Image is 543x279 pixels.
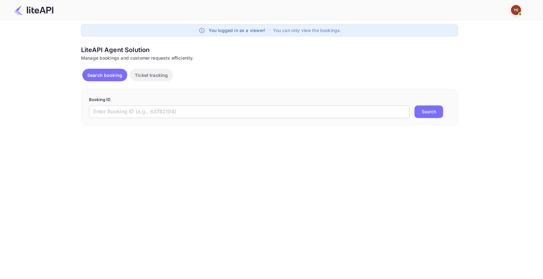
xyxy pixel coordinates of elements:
[87,72,122,78] p: Search booking
[135,72,168,78] p: Ticket tracking
[89,105,409,118] input: Enter Booking ID (e.g., 63782194)
[511,5,521,15] img: yassir ettabti
[273,27,341,34] div: You can only view the bookings.
[268,27,271,34] div: ∙
[89,97,450,103] p: Booking ID
[209,27,266,34] div: You logged in as a viewer!
[81,55,458,61] div: Manage bookings and customer requests efficiently.
[414,105,443,118] button: Search
[14,5,53,15] img: LiteAPI Logo
[81,45,458,55] div: LiteAPI Agent Solution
